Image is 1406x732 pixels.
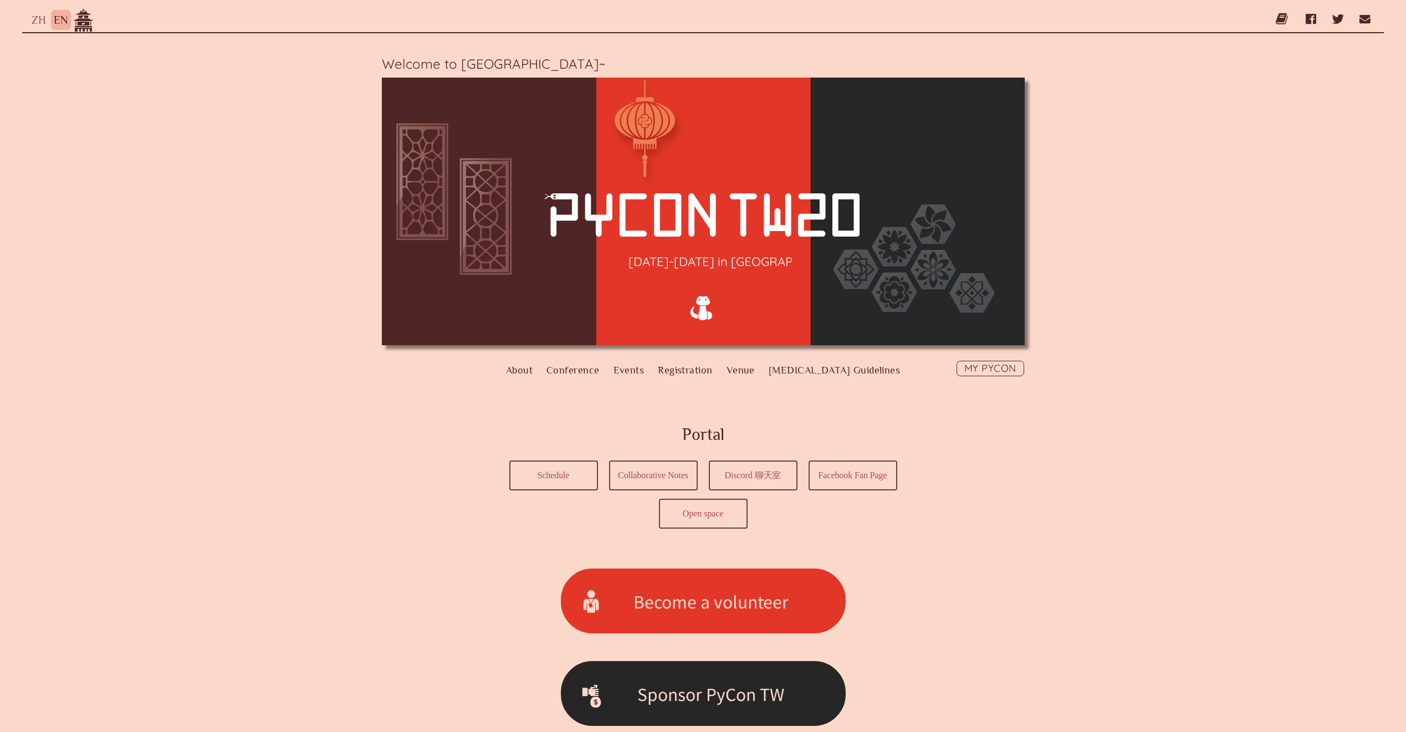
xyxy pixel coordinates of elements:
a: [MEDICAL_DATA] Guidelines [769,361,900,380]
label: Events [613,361,645,380]
div: Sponsor PyCon TW [605,682,817,706]
text: [DATE]-[DATE] in [GEOGRAPHIC_DATA] [628,253,856,269]
a: Collaborative Notes [610,462,697,489]
a: Venue [727,361,755,380]
a: ZH [32,14,46,26]
h2: Portal [504,422,903,447]
a: Schedule [510,462,597,489]
a: My PyCon [957,361,1024,376]
a: Discord 聊天室 [710,462,796,489]
img: snake-icon.svg [682,288,723,328]
a: Twitter [1332,6,1344,32]
a: Sponsor PyCon TW [561,661,846,726]
div: Welcome to [GEOGRAPHIC_DATA]~ [382,55,1025,72]
img: 2020-logo.svg [545,192,860,237]
a: Facebook Fan Page [810,462,896,489]
div: Become a volunteer [605,589,817,613]
button: EN [51,10,71,30]
label: Registration [658,361,712,380]
a: Become a volunteer [561,569,846,633]
a: Blog [1276,6,1290,32]
a: Email [1359,6,1371,32]
a: Facebook [1306,6,1316,32]
a: About [506,361,533,380]
a: Open space [660,500,747,528]
label: Conference [546,361,600,380]
button: ZH [29,10,49,30]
